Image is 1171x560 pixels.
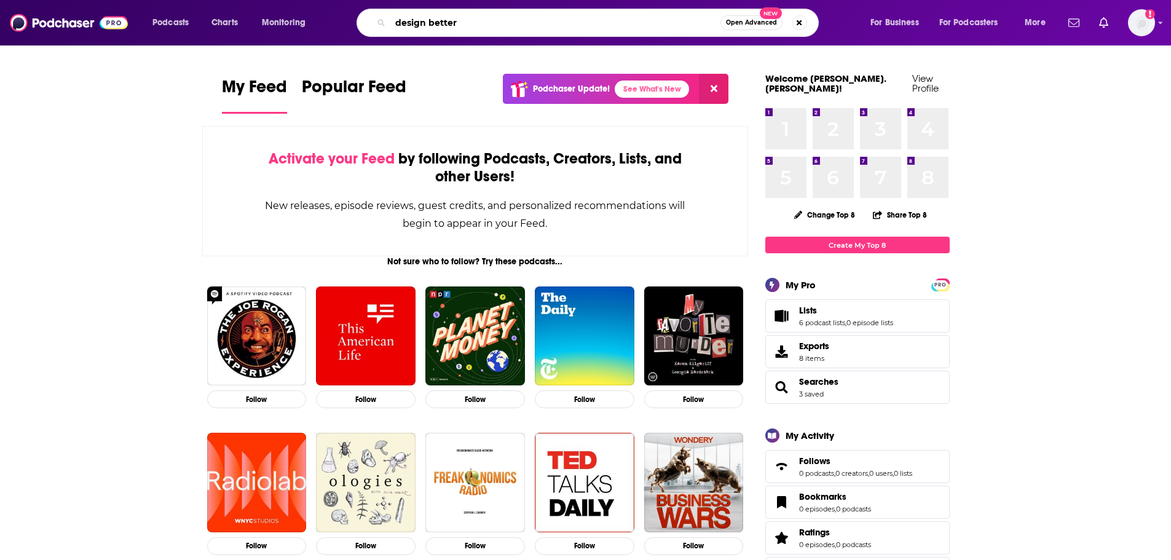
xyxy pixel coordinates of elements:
[765,73,886,94] a: Welcome [PERSON_NAME].[PERSON_NAME]!
[264,197,687,232] div: New releases, episode reviews, guest credits, and personalized recommendations will begin to appe...
[770,379,794,396] a: Searches
[799,341,829,352] span: Exports
[302,76,406,114] a: Popular Feed
[535,433,634,532] img: TED Talks Daily
[144,13,205,33] button: open menu
[765,486,950,519] span: Bookmarks
[644,390,744,408] button: Follow
[845,318,846,327] span: ,
[799,491,871,502] a: Bookmarks
[862,13,934,33] button: open menu
[253,13,321,33] button: open menu
[765,521,950,554] span: Ratings
[836,505,871,513] a: 0 podcasts
[644,286,744,386] img: My Favorite Murder with Karen Kilgariff and Georgia Hardstark
[207,286,307,386] a: The Joe Rogan Experience
[1025,14,1046,31] span: More
[202,256,749,267] div: Not sure who to follow? Try these podcasts...
[262,14,306,31] span: Monitoring
[203,13,245,33] a: Charts
[1128,9,1155,36] img: User Profile
[316,390,416,408] button: Follow
[368,9,830,37] div: Search podcasts, credits, & more...
[644,433,744,532] img: Business Wars
[765,299,950,333] span: Lists
[425,537,525,555] button: Follow
[770,494,794,511] a: Bookmarks
[868,469,869,478] span: ,
[939,14,998,31] span: For Podcasters
[765,450,950,483] span: Follows
[222,76,287,105] span: My Feed
[787,207,863,223] button: Change Top 8
[535,537,634,555] button: Follow
[770,343,794,360] span: Exports
[425,433,525,532] img: Freakonomics Radio
[931,13,1016,33] button: open menu
[1145,9,1155,19] svg: Add a profile image
[933,280,948,290] span: PRO
[786,279,816,291] div: My Pro
[425,286,525,386] img: Planet Money
[770,458,794,475] a: Follows
[799,527,830,538] span: Ratings
[835,469,868,478] a: 0 creators
[870,14,919,31] span: For Business
[765,237,950,253] a: Create My Top 8
[836,540,871,549] a: 0 podcasts
[799,376,838,387] span: Searches
[535,390,634,408] button: Follow
[207,390,307,408] button: Follow
[912,73,939,94] a: View Profile
[264,150,687,186] div: by following Podcasts, Creators, Lists, and other Users!
[211,14,238,31] span: Charts
[799,491,846,502] span: Bookmarks
[869,469,893,478] a: 0 users
[799,455,830,467] span: Follows
[152,14,189,31] span: Podcasts
[770,529,794,546] a: Ratings
[535,286,634,386] img: The Daily
[1128,9,1155,36] button: Show profile menu
[533,84,610,94] p: Podchaser Update!
[834,469,835,478] span: ,
[720,15,783,30] button: Open AdvancedNew
[207,537,307,555] button: Follow
[207,433,307,532] img: Radiolab
[835,540,836,549] span: ,
[10,11,128,34] img: Podchaser - Follow, Share and Rate Podcasts
[644,537,744,555] button: Follow
[799,505,835,513] a: 0 episodes
[786,430,834,441] div: My Activity
[316,286,416,386] img: This American Life
[316,433,416,532] img: Ologies with Alie Ward
[615,81,689,98] a: See What's New
[1128,9,1155,36] span: Logged in as hannah.bishop
[760,7,782,19] span: New
[765,371,950,404] span: Searches
[302,76,406,105] span: Popular Feed
[269,149,395,168] span: Activate your Feed
[765,335,950,368] a: Exports
[799,455,912,467] a: Follows
[726,20,777,26] span: Open Advanced
[425,390,525,408] button: Follow
[799,540,835,549] a: 0 episodes
[222,76,287,114] a: My Feed
[1063,12,1084,33] a: Show notifications dropdown
[799,305,817,316] span: Lists
[894,469,912,478] a: 0 lists
[799,354,829,363] span: 8 items
[799,527,871,538] a: Ratings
